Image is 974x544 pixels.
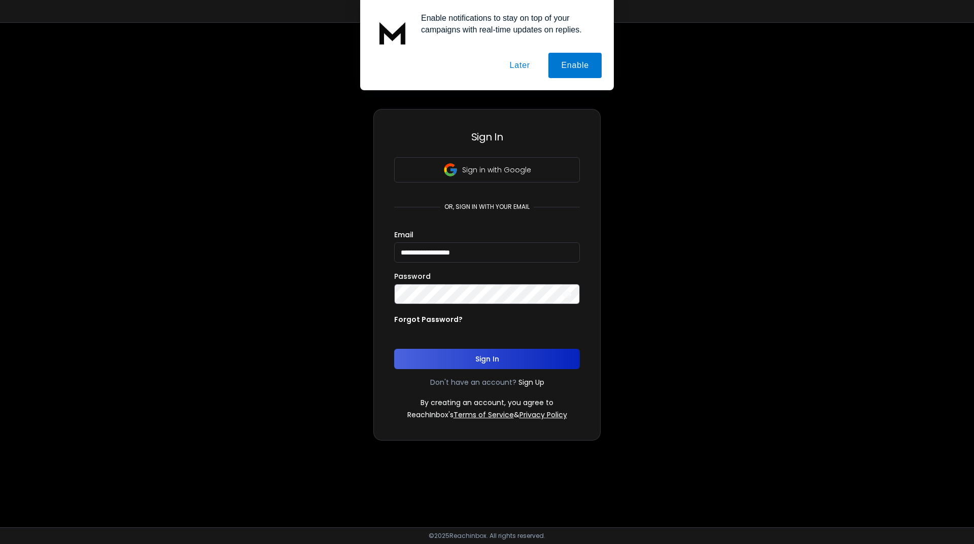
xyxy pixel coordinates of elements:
label: Password [394,273,431,280]
a: Privacy Policy [519,410,567,420]
h3: Sign In [394,130,580,144]
p: Forgot Password? [394,314,463,324]
label: Email [394,231,413,238]
div: Enable notifications to stay on top of your campaigns with real-time updates on replies. [413,12,602,35]
button: Sign In [394,349,580,369]
p: or, sign in with your email [440,203,534,211]
button: Later [497,53,542,78]
p: ReachInbox's & [407,410,567,420]
a: Terms of Service [454,410,514,420]
p: By creating an account, you agree to [421,397,553,408]
a: Sign Up [518,377,544,387]
img: notification icon [372,12,413,53]
p: Don't have an account? [430,377,516,387]
p: Sign in with Google [462,165,531,175]
button: Sign in with Google [394,157,580,183]
button: Enable [548,53,602,78]
p: © 2025 Reachinbox. All rights reserved. [429,532,545,540]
